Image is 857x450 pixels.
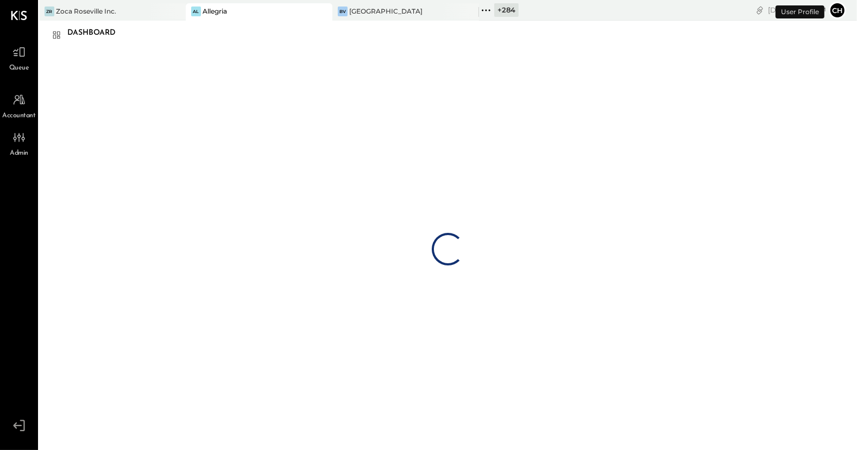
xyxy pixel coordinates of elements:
div: BV [338,7,348,16]
a: Admin [1,127,37,159]
div: Dashboard [67,24,127,42]
div: User Profile [776,5,824,18]
span: Admin [10,149,28,159]
a: Queue [1,42,37,73]
div: + 284 [494,3,519,17]
div: copy link [754,4,765,16]
div: Allegria [203,7,227,16]
div: [DATE] [768,5,826,15]
a: Accountant [1,90,37,121]
span: Accountant [3,111,36,121]
div: [GEOGRAPHIC_DATA] [349,7,423,16]
div: Al [191,7,201,16]
span: Queue [9,64,29,73]
div: ZR [45,7,54,16]
div: Zoca Roseville Inc. [56,7,116,16]
button: Ch [829,2,846,19]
